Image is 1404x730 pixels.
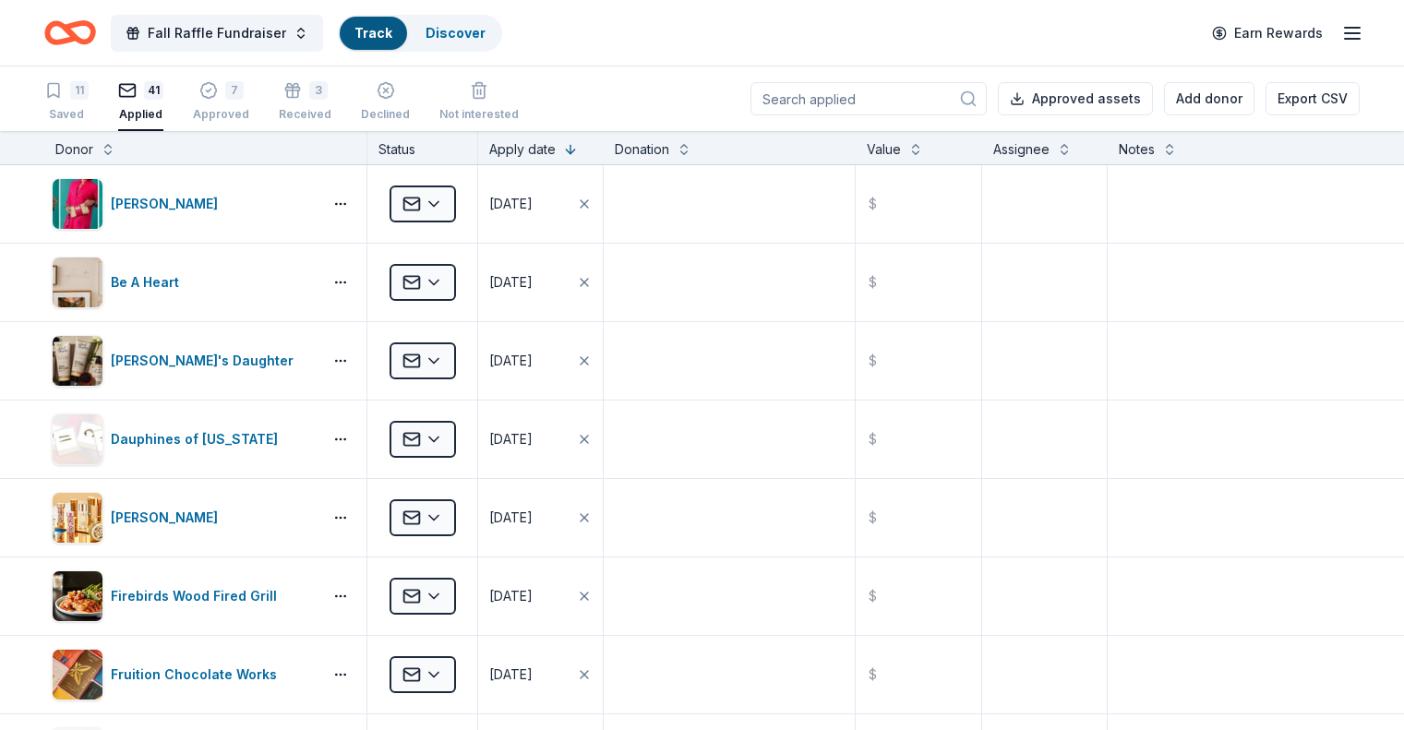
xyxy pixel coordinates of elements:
[70,81,89,100] div: 11
[489,428,533,450] div: [DATE]
[52,649,315,700] button: Image for Fruition Chocolate WorksFruition Chocolate Works
[52,570,315,622] button: Image for Firebirds Wood Fired GrillFirebirds Wood Fired Grill
[53,650,102,700] img: Image for Fruition Chocolate Works
[53,336,102,386] img: Image for Carol's Daughter
[489,271,533,293] div: [DATE]
[225,81,244,100] div: 7
[111,428,285,450] div: Dauphines of [US_STATE]
[118,107,163,122] div: Applied
[144,81,163,100] div: 41
[279,107,331,122] div: Received
[478,165,603,243] button: [DATE]
[439,74,519,131] button: Not interested
[279,74,331,131] button: 3Received
[111,193,225,215] div: [PERSON_NAME]
[53,571,102,621] img: Image for Firebirds Wood Fired Grill
[193,107,249,122] div: Approved
[478,636,603,713] button: [DATE]
[489,350,533,372] div: [DATE]
[367,131,478,164] div: Status
[193,74,249,131] button: 7Approved
[53,257,102,307] img: Image for Be A Heart
[111,271,186,293] div: Be A Heart
[489,664,533,686] div: [DATE]
[489,585,533,607] div: [DATE]
[111,15,323,52] button: Fall Raffle Fundraiser
[361,74,410,131] button: Declined
[118,74,163,131] button: 41Applied
[52,335,315,387] button: Image for Carol's Daughter[PERSON_NAME]'s Daughter
[1201,17,1334,50] a: Earn Rewards
[489,193,533,215] div: [DATE]
[1266,82,1360,115] button: Export CSV
[1119,138,1155,161] div: Notes
[867,138,901,161] div: Value
[309,81,328,100] div: 3
[489,507,533,529] div: [DATE]
[615,138,669,161] div: Donation
[338,15,502,52] button: TrackDiscover
[148,22,286,44] span: Fall Raffle Fundraiser
[52,178,315,230] button: Image for Alexis Drake[PERSON_NAME]
[111,664,284,686] div: Fruition Chocolate Works
[998,82,1153,115] button: Approved assets
[111,350,301,372] div: [PERSON_NAME]'s Daughter
[489,138,556,161] div: Apply date
[478,401,603,478] button: [DATE]
[52,413,315,465] button: Image for Dauphines of New YorkDauphines of [US_STATE]
[53,493,102,543] img: Image for Elizabeth Arden
[426,25,486,41] a: Discover
[478,479,603,556] button: [DATE]
[354,25,392,41] a: Track
[750,82,987,115] input: Search applied
[439,107,519,122] div: Not interested
[1164,82,1254,115] button: Add donor
[111,507,225,529] div: [PERSON_NAME]
[44,11,96,54] a: Home
[52,257,315,308] button: Image for Be A HeartBe A Heart
[361,107,410,122] div: Declined
[53,414,102,464] img: Image for Dauphines of New York
[55,138,93,161] div: Donor
[52,492,315,544] button: Image for Elizabeth Arden[PERSON_NAME]
[53,179,102,229] img: Image for Alexis Drake
[478,557,603,635] button: [DATE]
[44,74,89,131] button: 11Saved
[44,107,89,122] div: Saved
[478,322,603,400] button: [DATE]
[993,138,1050,161] div: Assignee
[478,244,603,321] button: [DATE]
[111,585,284,607] div: Firebirds Wood Fired Grill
